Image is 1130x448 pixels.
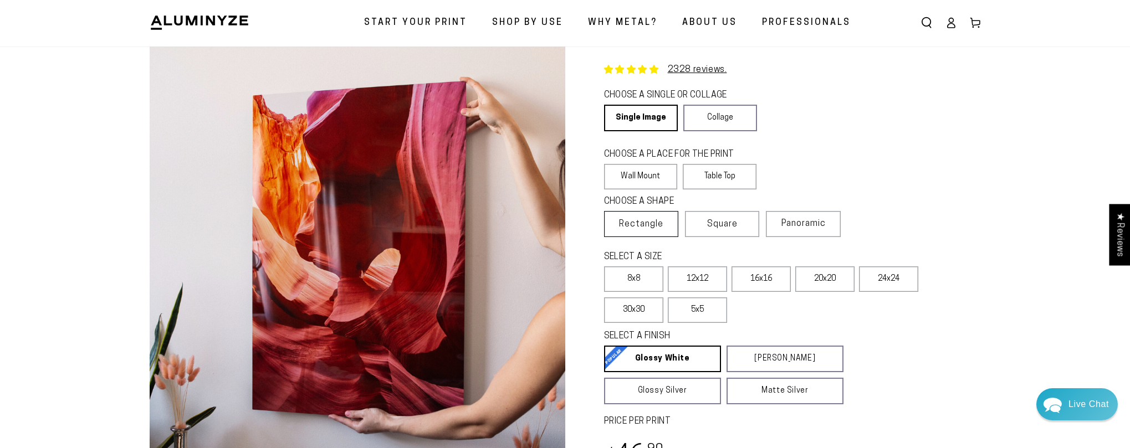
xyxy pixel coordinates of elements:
[16,52,219,61] div: We usually reply in a few hours.
[674,8,745,38] a: About Us
[859,266,918,292] label: 24x24
[37,121,215,131] p: Based on digital photo resolution, do you resample to higher resolution for larger metal prints?
[682,15,737,31] span: About Us
[668,297,727,323] label: 5x5
[795,266,855,292] label: 20x20
[127,17,156,45] img: Helga
[707,218,738,231] span: Square
[364,15,467,31] span: Start Your Print
[604,164,678,189] label: Wall Mount
[1036,388,1118,420] div: Chat widget toggle
[604,297,663,323] label: 30x30
[762,15,851,31] span: Professionals
[914,11,939,35] summary: Search our site
[604,266,663,292] label: 8x8
[604,330,817,343] legend: SELECT A FINISH
[588,15,657,31] span: Why Metal?
[85,318,150,323] span: We run on
[727,346,843,372] a: [PERSON_NAME]
[356,8,475,38] a: Start Your Print
[604,251,826,264] legend: SELECT A SIZE
[683,164,756,189] label: Table Top
[104,17,132,45] img: John
[22,89,212,99] div: Recent Conversations
[119,316,150,324] span: Re:amaze
[604,148,746,161] legend: CHOOSE A PLACE FOR THE PRINT
[604,346,721,372] a: Glossy White
[37,109,48,120] img: 837f8d3edc957b94107cab5378d12466
[668,266,727,292] label: 12x12
[484,8,571,38] a: Shop By Use
[604,415,981,428] label: PRICE PER PRINT
[604,105,678,131] a: Single Image
[1109,204,1130,265] div: Click to open Judge.me floating reviews tab
[580,8,666,38] a: Why Metal?
[604,195,748,208] legend: CHOOSE A SHAPE
[781,219,826,228] span: Panoramic
[619,218,663,231] span: Rectangle
[75,334,161,352] a: Send a Message
[604,378,721,404] a: Glossy Silver
[604,89,747,102] legend: CHOOSE A SINGLE OR COLLAGE
[192,110,215,119] div: 8:36 AM
[668,65,727,74] a: 2328 reviews.
[683,105,757,131] a: Collage
[727,378,843,404] a: Matte Silver
[1068,388,1109,420] div: Contact Us Directly
[80,17,109,45] img: Marie J
[754,8,859,38] a: Professionals
[732,266,791,292] label: 16x16
[150,14,249,31] img: Aluminyze
[50,109,192,120] div: Aluminyze
[492,15,563,31] span: Shop By Use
